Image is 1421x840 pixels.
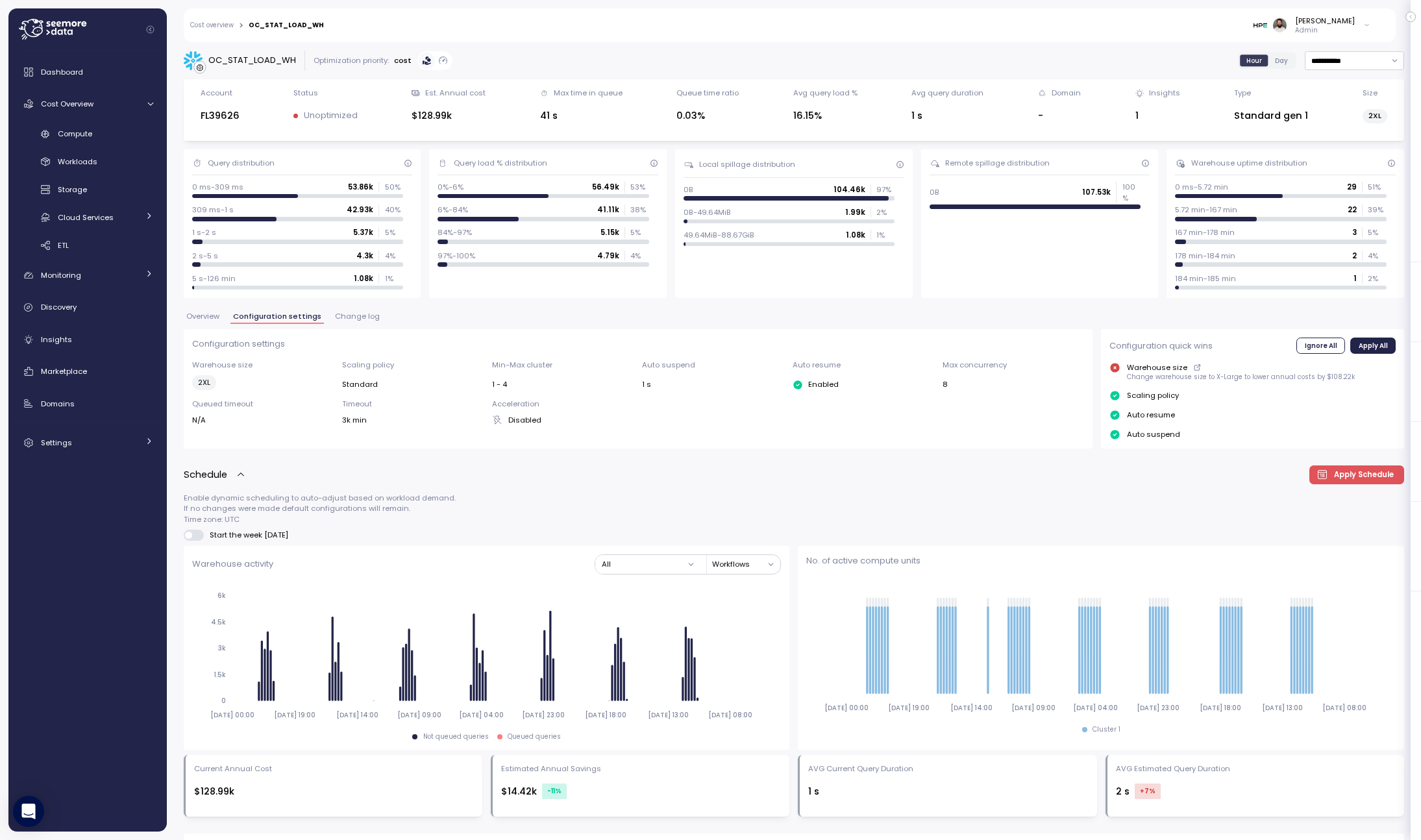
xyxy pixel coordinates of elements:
[41,366,87,377] span: Marketplace
[14,234,162,256] a: ETL
[14,151,162,173] a: Workloads
[58,129,92,139] span: Compute
[192,399,334,409] p: Queued timeout
[13,796,44,827] div: Open Intercom Messenger
[1275,56,1288,66] span: Day
[684,207,731,217] p: 0B-49.64MiB
[585,711,626,719] tspan: [DATE] 18:00
[708,711,752,719] tspan: [DATE] 08:00
[192,360,334,370] p: Warehouse size
[210,711,254,719] tspan: [DATE] 00:00
[1348,204,1357,215] p: 22
[314,55,389,66] div: Optimization priority:
[249,22,324,29] div: OC_STAT_LOAD_WH
[806,554,1396,567] p: No. of active compute units
[911,108,983,123] div: 1 s
[600,227,619,238] p: 5.15k
[1368,109,1381,123] span: 2XL
[342,379,484,389] div: Standard
[1295,26,1355,35] p: Admin
[676,108,739,123] div: 0.03%
[876,207,895,217] p: 2 %
[540,108,623,123] div: 41 s
[492,360,634,370] p: Min-Max cluster
[1368,182,1386,192] p: 51 %
[454,158,547,168] div: Query load % distribution
[1127,362,1187,373] p: Warehouse size
[825,704,869,712] tspan: [DATE] 00:00
[793,108,858,123] div: 16.15%
[438,227,472,238] p: 84%-97%
[14,262,162,288] a: Monitoring
[793,360,934,370] p: Auto resume
[911,88,983,98] div: Avg query duration
[58,184,87,195] span: Storage
[1334,466,1394,484] span: Apply Schedule
[1149,88,1180,98] div: Insights
[192,415,334,425] div: N/A
[648,711,689,719] tspan: [DATE] 13:00
[712,555,781,574] button: Workflows
[1368,227,1386,238] p: 5 %
[186,313,219,320] span: Overview
[14,358,162,384] a: Marketplace
[1347,182,1357,192] p: 29
[1273,18,1287,32] img: ACg8ocLskjvUhBDgxtSFCRx4ztb74ewwa1VrVEuDBD_Ho1mrTsQB-QE=s96-c
[459,711,504,719] tspan: [DATE] 04:00
[1246,56,1262,66] span: Hour
[630,227,649,238] p: 5 %
[950,704,993,712] tspan: [DATE] 14:00
[190,22,234,29] a: Cost overview
[192,273,236,284] p: 5 s-126 min
[1353,273,1357,284] p: 1
[233,313,321,320] span: Configuration settings
[1200,704,1241,712] tspan: [DATE] 18:00
[1295,16,1355,26] div: [PERSON_NAME]
[211,618,226,626] tspan: 4.5k
[192,204,234,215] p: 309 ms-1 s
[1175,273,1236,284] p: 184 min-185 min
[554,88,623,98] div: Max time in queue
[41,270,81,280] span: Monitoring
[438,204,468,215] p: 6%-84%
[1127,429,1180,439] p: Auto suspend
[808,784,1088,799] div: 1 s
[201,88,232,98] div: Account
[394,55,412,66] p: cost
[184,467,227,482] p: Schedule
[1052,88,1081,98] div: Domain
[354,273,373,284] p: 1.08k
[397,711,441,719] tspan: [DATE] 09:00
[1137,704,1180,712] tspan: [DATE] 23:00
[1116,763,1230,774] div: AVG Estimated Query Duration
[876,230,895,240] p: 1 %
[1262,704,1303,712] tspan: [DATE] 13:00
[198,376,210,389] span: 2XL
[1093,725,1120,734] div: Cluster 1
[684,184,693,195] p: 0B
[208,158,275,168] div: Query distribution
[889,704,930,712] tspan: [DATE] 19:00
[501,763,601,774] div: Estimated Annual Savings
[184,467,246,482] button: Schedule
[597,251,619,261] p: 4.79k
[676,88,739,98] div: Queue time ratio
[1135,784,1161,799] div: +7 %
[41,302,77,312] span: Discovery
[14,430,162,456] a: Settings
[239,21,243,30] div: >
[204,530,289,540] span: Start the week [DATE]
[192,182,243,192] p: 0 ms-309 ms
[1191,158,1307,168] div: Warehouse uptime distribution
[1116,784,1396,799] div: 2 s
[630,204,649,215] p: 38 %
[1368,251,1386,261] p: 4 %
[347,204,373,215] p: 42.93k
[221,697,226,705] tspan: 0
[184,493,1404,525] p: Enable dynamic scheduling to auto-adjust based on workload demand. If no changes were made defaul...
[876,184,895,195] p: 97 %
[348,182,373,192] p: 53.86k
[425,88,486,98] div: Est. Annual cost
[58,156,97,167] span: Workloads
[58,240,69,251] span: ETL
